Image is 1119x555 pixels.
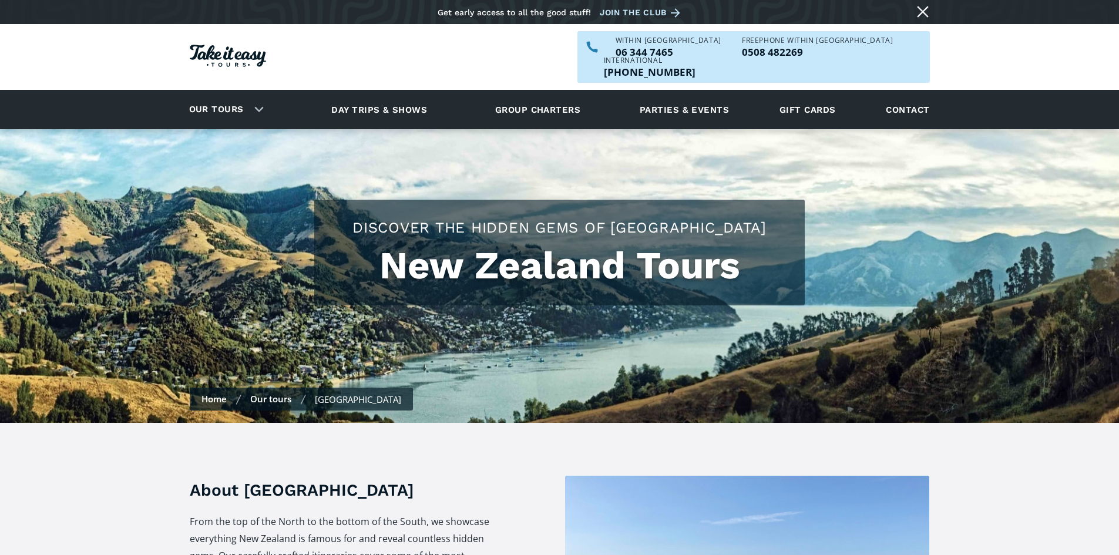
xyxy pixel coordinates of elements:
a: Group charters [480,93,595,126]
p: [PHONE_NUMBER] [604,67,695,77]
h2: Discover the hidden gems of [GEOGRAPHIC_DATA] [326,217,793,238]
a: Gift cards [774,93,842,126]
a: Contact [880,93,935,126]
p: 06 344 7465 [616,47,721,57]
nav: breadcrumbs [190,388,413,411]
a: Homepage [190,39,266,76]
h3: About [GEOGRAPHIC_DATA] [190,479,491,502]
img: Take it easy Tours logo [190,45,266,67]
div: Get early access to all the good stuff! [438,8,591,17]
a: Call us freephone within NZ on 0508482269 [742,47,893,57]
div: Freephone WITHIN [GEOGRAPHIC_DATA] [742,37,893,44]
a: Home [201,393,227,405]
a: Parties & events [634,93,735,126]
a: Our tours [180,96,253,123]
div: [GEOGRAPHIC_DATA] [315,393,401,405]
div: WITHIN [GEOGRAPHIC_DATA] [616,37,721,44]
a: Our tours [250,393,291,405]
a: Join the club [600,5,684,20]
h1: New Zealand Tours [326,244,793,288]
div: International [604,57,695,64]
p: 0508 482269 [742,47,893,57]
a: Call us within NZ on 063447465 [616,47,721,57]
a: Call us outside of NZ on +6463447465 [604,67,695,77]
a: Day trips & shows [317,93,442,126]
a: Close message [913,2,932,21]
